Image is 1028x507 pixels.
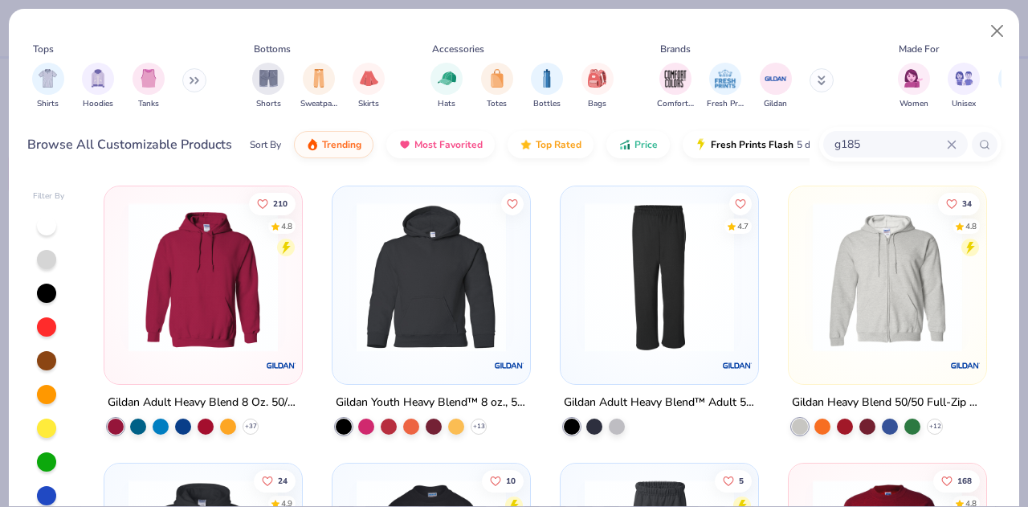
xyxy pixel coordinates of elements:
[279,476,288,485] span: 24
[32,63,64,110] button: filter button
[948,350,981,382] img: Gildan logo
[300,63,337,110] div: filter for Sweatpants
[488,69,506,88] img: Totes Image
[138,98,159,110] span: Tanks
[933,469,980,492] button: Like
[764,98,787,110] span: Gildan
[358,98,379,110] span: Skirts
[707,98,744,110] span: Fresh Prints
[711,138,793,151] span: Fresh Prints Flash
[531,63,563,110] button: filter button
[250,137,281,152] div: Sort By
[386,131,495,158] button: Most Favorited
[581,63,614,110] div: filter for Bags
[948,63,980,110] button: filter button
[514,202,679,352] img: 7316b3cc-4d5a-4289-8ab2-1934cfc27638
[904,69,923,88] img: Women Image
[250,192,296,215] button: Like
[737,220,749,232] div: 4.7
[764,67,788,91] img: Gildan Image
[32,63,64,110] div: filter for Shirts
[432,42,484,56] div: Accessories
[955,69,973,88] img: Unisex Image
[606,131,670,158] button: Price
[487,98,507,110] span: Totes
[898,63,930,110] button: filter button
[660,42,691,56] div: Brands
[739,476,744,485] span: 5
[792,393,983,413] div: Gildan Heavy Blend 50/50 Full-Zip Hooded Sweatshirt
[282,220,293,232] div: 4.8
[33,42,54,56] div: Tops
[82,63,114,110] div: filter for Hoodies
[259,69,278,88] img: Shorts Image
[481,63,513,110] button: filter button
[252,63,284,110] div: filter for Shorts
[306,138,319,151] img: trending.gif
[133,63,165,110] button: filter button
[140,69,157,88] img: Tanks Image
[336,393,527,413] div: Gildan Youth Heavy Blend™ 8 oz., 50/50 Hooded Sweatshirt
[760,63,792,110] div: filter for Gildan
[89,69,107,88] img: Hoodies Image
[322,138,361,151] span: Trending
[414,138,483,151] span: Most Favorited
[481,63,513,110] div: filter for Totes
[255,469,296,492] button: Like
[245,422,257,431] span: + 37
[833,135,947,153] input: Try "T-Shirt"
[588,69,606,88] img: Bags Image
[899,42,939,56] div: Made For
[274,199,288,207] span: 210
[899,98,928,110] span: Women
[533,98,561,110] span: Bottles
[695,138,708,151] img: flash.gif
[928,422,940,431] span: + 12
[310,69,328,88] img: Sweatpants Image
[353,63,385,110] div: filter for Skirts
[805,202,970,352] img: 7d24326c-c9c5-4841-bae4-e530e905f602
[39,69,57,88] img: Shirts Image
[707,63,744,110] button: filter button
[252,63,284,110] button: filter button
[83,98,113,110] span: Hoodies
[493,350,525,382] img: Gildan logo
[982,16,1013,47] button: Close
[108,393,299,413] div: Gildan Adult Heavy Blend 8 Oz. 50/50 Hooded Sweatshirt
[300,98,337,110] span: Sweatpants
[482,469,524,492] button: Like
[506,476,516,485] span: 10
[577,202,742,352] img: 33884748-6a48-47bc-946f-b3f24aac6320
[962,199,972,207] span: 34
[741,202,907,352] img: d5c7e874-78bd-48b5-88e3-e58a0b43788f
[473,422,485,431] span: + 13
[294,131,373,158] button: Trending
[898,63,930,110] div: filter for Women
[349,202,514,352] img: d2b2286b-b497-4353-abda-ca1826771838
[37,98,59,110] span: Shirts
[265,350,297,382] img: Gildan logo
[430,63,463,110] button: filter button
[33,190,65,202] div: Filter By
[657,63,694,110] div: filter for Comfort Colors
[256,98,281,110] span: Shorts
[501,192,524,215] button: Like
[938,192,980,215] button: Like
[538,69,556,88] img: Bottles Image
[957,476,972,485] span: 168
[663,67,687,91] img: Comfort Colors Image
[536,138,581,151] span: Top Rated
[952,98,976,110] span: Unisex
[564,393,755,413] div: Gildan Adult Heavy Blend™ Adult 50/50 Open-Bottom Sweatpant
[715,469,752,492] button: Like
[120,202,286,352] img: 01756b78-01f6-4cc6-8d8a-3c30c1a0c8ac
[133,63,165,110] div: filter for Tanks
[360,69,378,88] img: Skirts Image
[531,63,563,110] div: filter for Bottles
[721,350,753,382] img: Gildan logo
[965,220,977,232] div: 4.8
[254,42,291,56] div: Bottoms
[300,63,337,110] button: filter button
[797,136,856,154] span: 5 day delivery
[948,63,980,110] div: filter for Unisex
